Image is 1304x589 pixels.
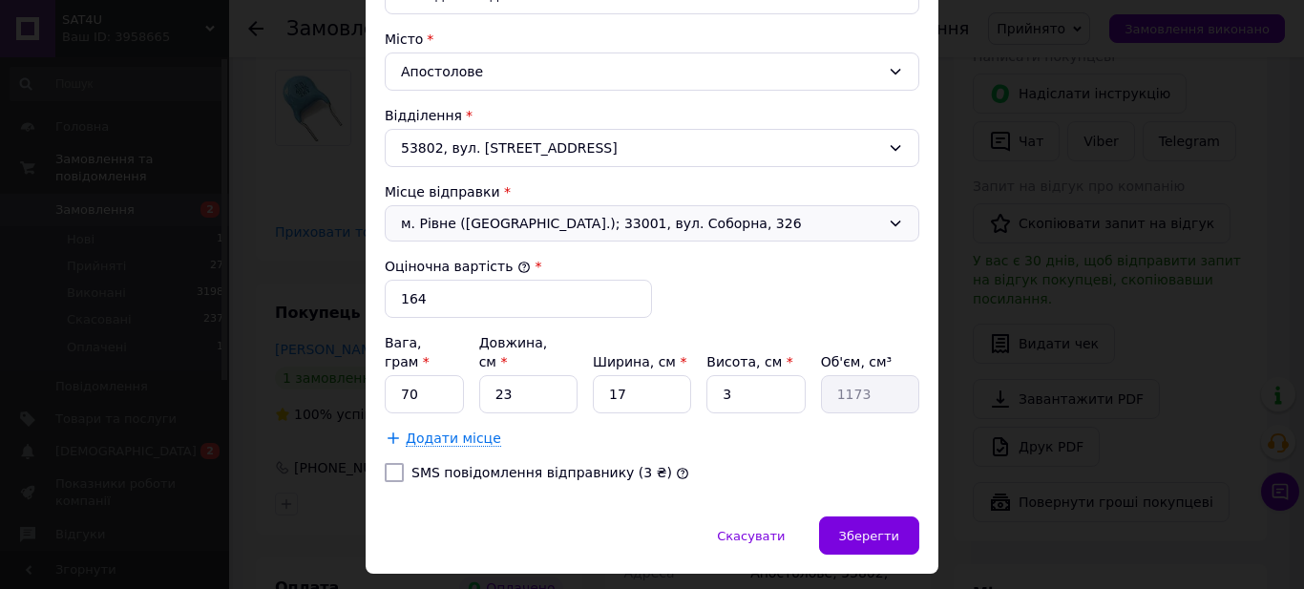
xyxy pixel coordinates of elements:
[385,335,430,369] label: Вага, грам
[385,30,919,49] div: Місто
[593,354,686,369] label: Ширина, см
[706,354,792,369] label: Висота, см
[385,129,919,167] div: 53802, вул. [STREET_ADDRESS]
[401,214,880,233] span: м. Рівне ([GEOGRAPHIC_DATA].); 33001, вул. Соборна, 326
[385,106,919,125] div: Відділення
[385,259,531,274] label: Оціночна вартість
[717,529,785,543] span: Скасувати
[385,53,919,91] div: Апостолове
[411,465,672,480] label: SMS повідомлення відправнику (3 ₴)
[385,182,919,201] div: Місце відправки
[406,431,501,447] span: Додати місце
[821,352,919,371] div: Об'єм, см³
[479,335,548,369] label: Довжина, см
[839,529,899,543] span: Зберегти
